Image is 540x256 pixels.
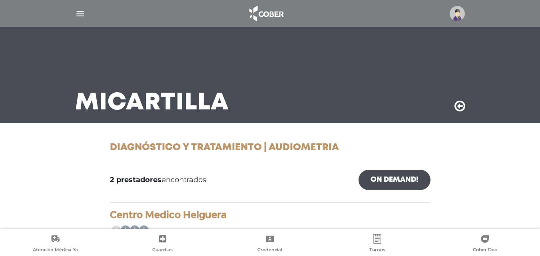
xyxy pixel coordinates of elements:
[110,175,161,184] b: 2 prestadores
[152,247,173,254] span: Guardias
[324,234,431,254] a: Turnos
[110,142,430,154] h1: Diagnóstico y Tratamiento | Audiometria
[359,170,430,190] a: On Demand!
[245,4,287,23] img: logo_cober_home-white.png
[110,209,430,221] h4: Centro Medico Helguera
[216,234,324,254] a: Credencial
[75,9,85,19] img: Cober_menu-lines-white.svg
[369,247,385,254] span: Turnos
[2,234,109,254] a: Atención Médica Ya
[110,175,206,185] span: encontrados
[75,93,229,113] h3: Mi Cartilla
[109,234,217,254] a: Guardias
[473,247,497,254] span: Cober Doc
[257,247,282,254] span: Credencial
[33,247,78,254] span: Atención Médica Ya
[431,234,538,254] a: Cober Doc
[450,6,465,21] img: profile-placeholder.svg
